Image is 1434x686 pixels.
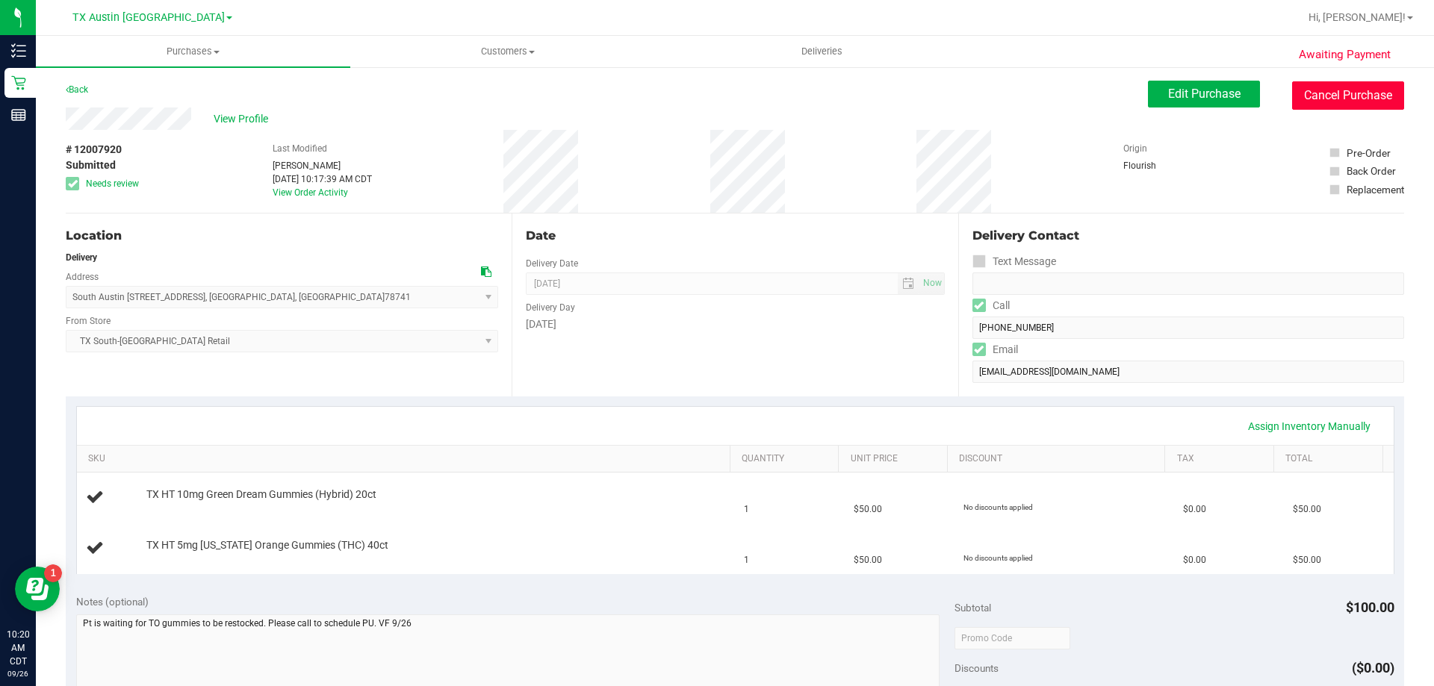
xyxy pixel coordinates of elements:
[526,301,575,314] label: Delivery Day
[7,668,29,679] p: 09/26
[72,11,225,24] span: TX Austin [GEOGRAPHIC_DATA]
[972,339,1018,361] label: Email
[66,142,122,158] span: # 12007920
[1346,599,1394,615] span: $100.00
[481,264,491,280] div: Copy address to clipboard
[526,257,578,270] label: Delivery Date
[351,45,664,58] span: Customers
[66,252,97,263] strong: Delivery
[972,272,1404,295] input: Format: (999) 999-9999
[36,36,350,67] a: Purchases
[955,602,991,614] span: Subtotal
[15,567,60,611] iframe: Resource center
[273,172,372,186] div: [DATE] 10:17:39 AM CDT
[7,628,29,668] p: 10:20 AM CDT
[744,502,749,517] span: 1
[66,227,498,245] div: Location
[742,453,833,465] a: Quantity
[972,227,1404,245] div: Delivery Contact
[851,453,942,465] a: Unit Price
[963,554,1033,562] span: No discounts applied
[1183,502,1206,517] span: $0.00
[526,317,944,332] div: [DATE]
[146,538,388,552] span: TX HT 5mg [US_STATE] Orange Gummies (THC) 40ct
[1168,87,1241,101] span: Edit Purchase
[36,45,350,58] span: Purchases
[88,453,724,465] a: SKU
[1148,81,1260,107] button: Edit Purchase
[1123,142,1147,155] label: Origin
[1347,146,1391,160] div: Pre-Order
[1293,502,1321,517] span: $50.00
[972,317,1404,339] input: Format: (999) 999-9999
[11,107,26,122] inline-svg: Reports
[972,251,1056,272] label: Text Message
[526,227,944,245] div: Date
[1299,46,1391,63] span: Awaiting Payment
[1238,414,1380,439] a: Assign Inventory Manually
[44,564,62,582] iframe: Resource center unread badge
[273,187,348,198] a: View Order Activity
[214,111,273,127] span: View Profile
[273,159,372,172] div: [PERSON_NAME]
[1285,453,1376,465] a: Total
[1352,660,1394,676] span: ($0.00)
[1347,163,1396,178] div: Back Order
[66,84,88,95] a: Back
[11,75,26,90] inline-svg: Retail
[11,43,26,58] inline-svg: Inventory
[1177,453,1268,465] a: Tax
[854,502,882,517] span: $50.00
[86,177,139,190] span: Needs review
[1293,553,1321,567] span: $50.00
[1123,159,1198,172] div: Flourish
[955,627,1070,649] input: Promo Code
[66,158,116,173] span: Submitted
[273,142,327,155] label: Last Modified
[955,655,999,682] span: Discounts
[781,45,863,58] span: Deliveries
[854,553,882,567] span: $50.00
[66,314,111,328] label: From Store
[76,596,149,608] span: Notes (optional)
[1347,182,1404,197] div: Replacement
[1183,553,1206,567] span: $0.00
[963,503,1033,511] span: No discounts applied
[146,487,376,502] span: TX HT 10mg Green Dream Gummies (Hybrid) 20ct
[66,270,99,284] label: Address
[1309,11,1406,23] span: Hi, [PERSON_NAME]!
[665,36,979,67] a: Deliveries
[972,295,1010,317] label: Call
[744,553,749,567] span: 1
[959,453,1159,465] a: Discount
[1292,81,1404,110] button: Cancel Purchase
[350,36,665,67] a: Customers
